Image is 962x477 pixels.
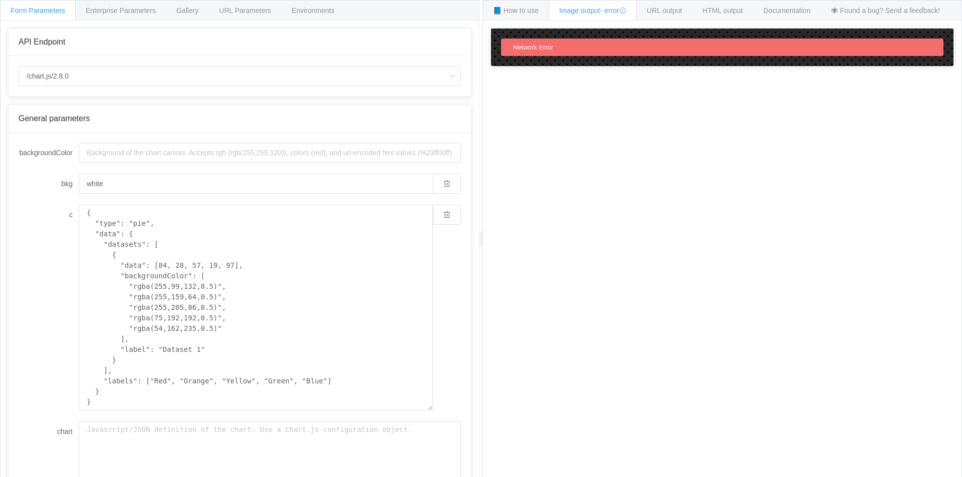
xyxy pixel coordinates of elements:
[176,7,198,15] span: Gallery
[513,44,553,51] span: Network Error
[86,7,156,15] span: Enterprise Parameters
[19,421,79,441] label: chart
[19,114,90,123] span: General parameters
[19,205,79,225] label: c
[292,7,335,15] span: Environments
[79,143,461,163] input: Background of the chart canvas. Accepts rgb (rgb(255,255,120)), colors (red), and url-encoded hex...
[647,7,682,15] span: URL output
[493,7,539,15] span: 📘 How to use
[19,38,65,46] span: API Endpoint
[11,7,65,15] span: Form Parameters
[831,7,940,15] span: 🕷 Found a bug? Send a feedback!
[19,66,461,86] input: Select
[702,7,743,15] span: HTML output
[19,174,79,194] label: bkg
[79,174,433,194] input: Background of the chart canvas. Accepts rgb (rgb(255,255,120)), colors (red), and url-encoded hex...
[219,7,271,15] span: URL Parameters
[764,7,811,15] span: Documentation
[19,143,79,163] label: backgroundColor
[559,7,626,15] span: Image output
[600,7,626,15] span: - error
